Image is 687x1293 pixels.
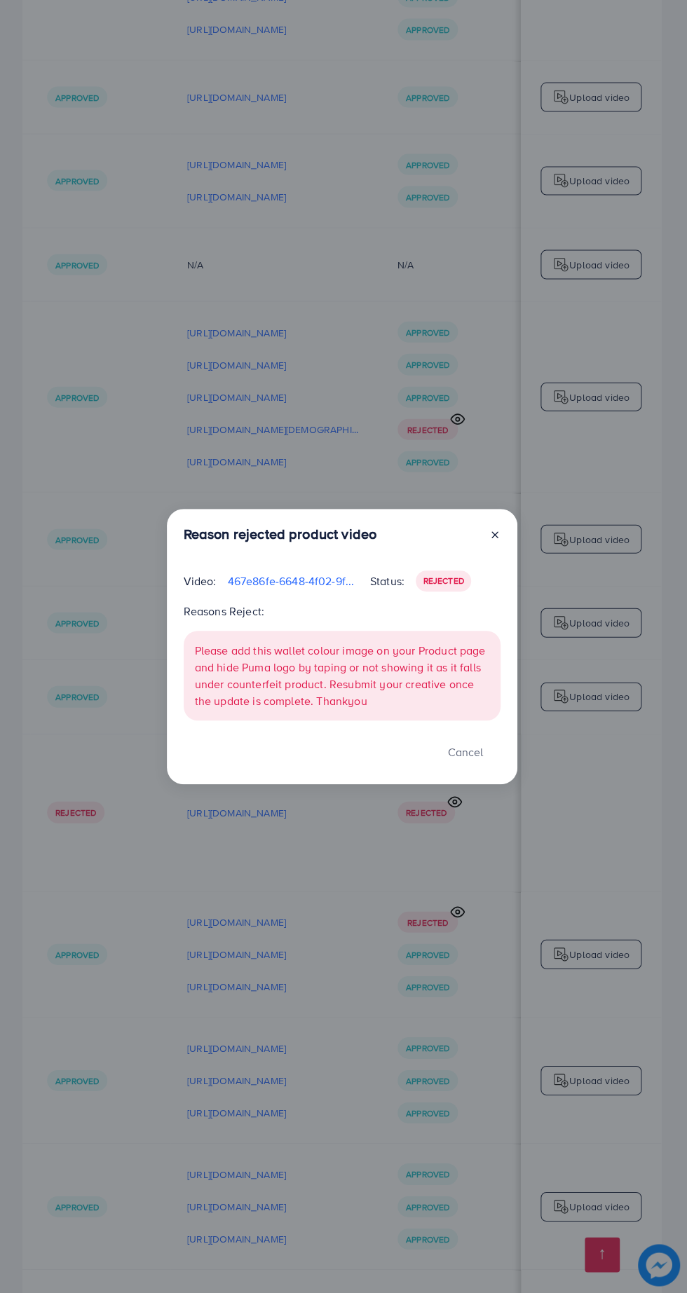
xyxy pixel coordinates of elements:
button: Cancel [430,737,501,767]
p: 467e86fe-6648-4f02-9fe2-7db0c6f95071-1757575105896.mp4 [227,573,358,589]
p: Please add this wallet colour image on your Product page and hide Puma logo by taping or not show... [195,642,489,709]
p: Status: [370,573,404,589]
p: Video: [184,573,217,589]
span: Rejected [423,575,463,587]
p: Reasons Reject: [184,603,501,620]
h3: Reason rejected product video [184,526,377,542]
